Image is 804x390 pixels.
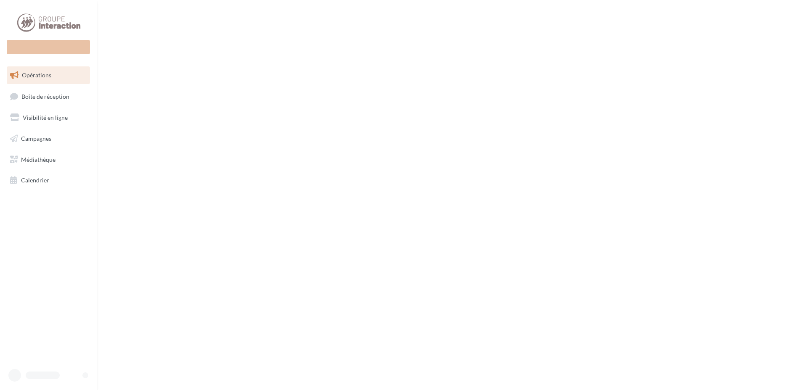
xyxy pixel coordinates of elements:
[5,87,92,105] a: Boîte de réception
[5,171,92,189] a: Calendrier
[21,135,51,142] span: Campagnes
[5,109,92,126] a: Visibilité en ligne
[7,40,90,54] div: Nouvelle campagne
[21,155,56,163] span: Médiathèque
[5,66,92,84] a: Opérations
[5,130,92,148] a: Campagnes
[5,151,92,169] a: Médiathèque
[22,71,51,79] span: Opérations
[21,177,49,184] span: Calendrier
[23,114,68,121] span: Visibilité en ligne
[21,92,69,100] span: Boîte de réception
